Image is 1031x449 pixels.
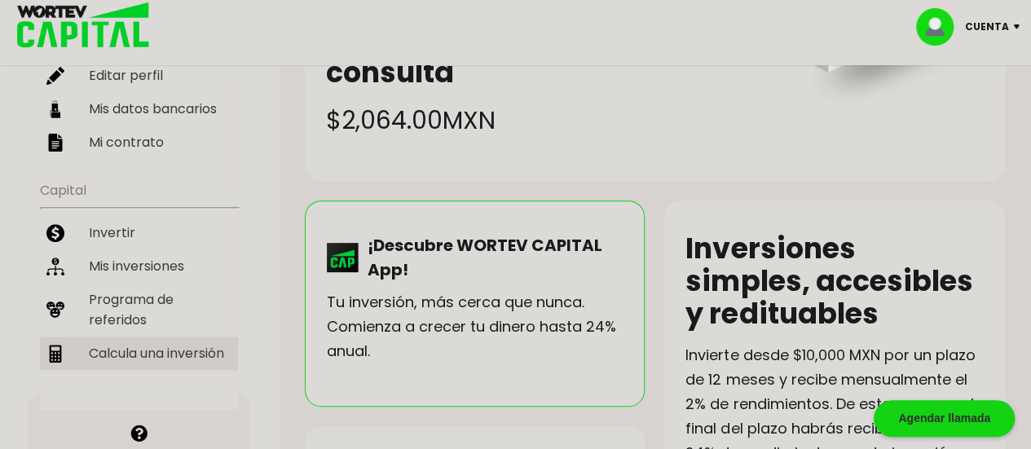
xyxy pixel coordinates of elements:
ul: Capital [40,172,238,411]
a: Mi contrato [40,125,238,159]
a: Mis inversiones [40,249,238,283]
img: inversiones-icon.6695dc30.svg [46,258,64,275]
a: Invertir [40,216,238,249]
a: Calcula una inversión [40,337,238,370]
p: ¡Descubre WORTEV CAPITAL App! [359,233,623,282]
img: wortev-capital-app-icon [327,243,359,272]
div: Agendar llamada [874,400,1015,437]
img: calculadora-icon.17d418c4.svg [46,345,64,363]
p: Cuenta [965,15,1009,39]
ul: Perfil [40,15,238,159]
img: recomiendanos-icon.9b8e9327.svg [46,301,64,319]
a: Programa de referidos [40,283,238,337]
img: icon-down [1009,24,1031,29]
img: datos-icon.10cf9172.svg [46,100,64,118]
img: profile-image [916,8,965,46]
img: contrato-icon.f2db500c.svg [46,134,64,152]
img: invertir-icon.b3b967d7.svg [46,224,64,242]
img: editar-icon.952d3147.svg [46,67,64,85]
h2: Inversiones simples, accesibles y redituables [685,232,984,330]
a: Mis datos bancarios [40,92,238,125]
a: Editar perfil [40,59,238,92]
p: Tu inversión, más cerca que nunca. Comienza a crecer tu dinero hasta 24% anual. [327,290,623,363]
h4: $2,064.00 MXN [326,102,773,139]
